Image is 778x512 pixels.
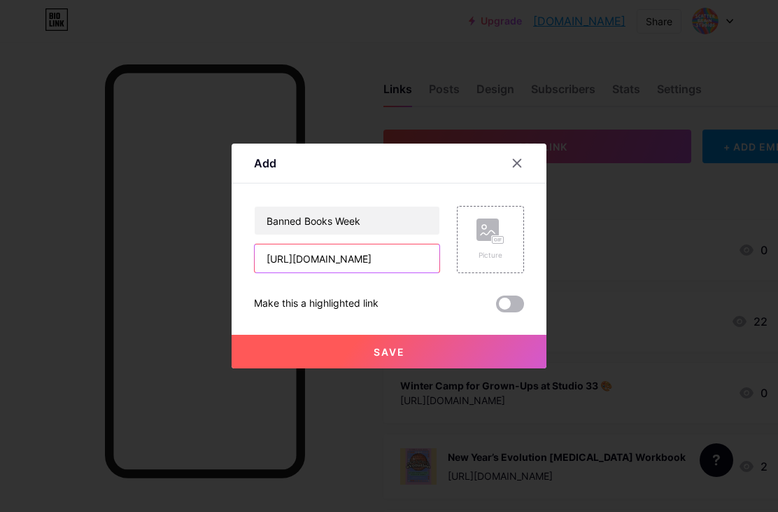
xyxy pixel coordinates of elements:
button: Save [232,335,546,368]
div: Make this a highlighted link [254,296,379,312]
span: Save [374,346,405,358]
input: URL [255,244,439,272]
div: Picture [476,250,504,261]
input: Title [255,207,439,235]
div: Add [254,155,276,172]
